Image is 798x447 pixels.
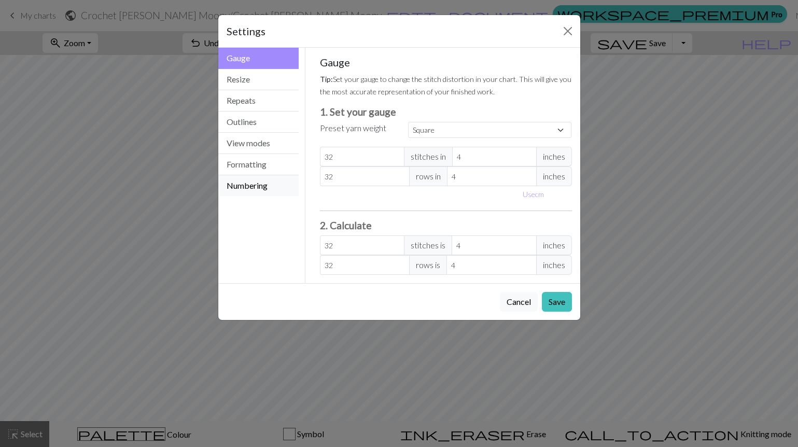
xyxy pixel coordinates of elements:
button: Gauge [218,48,299,69]
button: Save [542,292,572,312]
span: inches [536,147,572,166]
button: Usecm [518,186,549,202]
span: rows in [409,166,447,186]
button: Repeats [218,90,299,111]
small: Set your gauge to change the stitch distortion in your chart. This will give you the most accurat... [320,75,571,96]
span: inches [536,255,572,275]
button: Numbering [218,175,299,196]
span: rows is [409,255,447,275]
h3: 1. Set your gauge [320,106,572,118]
h3: 2. Calculate [320,219,572,231]
label: Preset yarn weight [320,122,386,134]
button: Outlines [218,111,299,133]
h5: Gauge [320,56,572,68]
span: stitches in [404,147,453,166]
strong: Tip: [320,75,333,83]
button: Close [559,23,576,39]
button: View modes [218,133,299,154]
span: inches [536,166,572,186]
h5: Settings [227,23,265,39]
button: Resize [218,69,299,90]
button: Formatting [218,154,299,175]
span: inches [536,235,572,255]
span: stitches is [404,235,452,255]
button: Cancel [500,292,538,312]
